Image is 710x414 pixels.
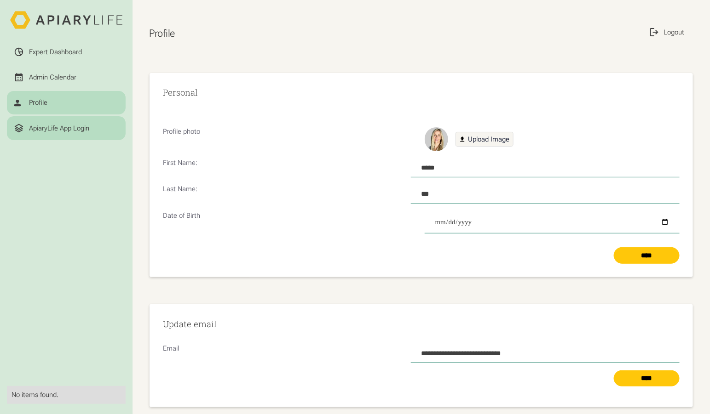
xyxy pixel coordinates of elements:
[643,20,693,44] a: Logout
[7,65,126,89] a: Admin Calendar
[29,124,89,132] div: ApiaryLife App Login
[29,98,47,107] div: Profile
[12,391,121,399] div: No items found.
[163,86,418,99] h2: Personal
[150,27,175,40] h1: Profile
[163,185,404,204] p: Last Name:
[662,27,686,37] div: Logout
[7,91,126,115] a: Profile
[163,127,418,151] p: Profile photo
[468,133,509,146] div: Upload Image
[456,132,514,147] a: Upload Image
[163,159,404,177] p: First Name:
[163,318,680,331] h2: Update email
[163,211,418,240] p: Date of Birth
[29,73,76,81] div: Admin Calendar
[29,48,82,56] div: Expert Dashboard
[163,344,404,363] p: Email
[7,116,126,140] a: ApiaryLife App Login
[163,344,680,387] form: Email Form
[163,159,680,264] form: Profile Form
[7,40,126,64] a: Expert Dashboard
